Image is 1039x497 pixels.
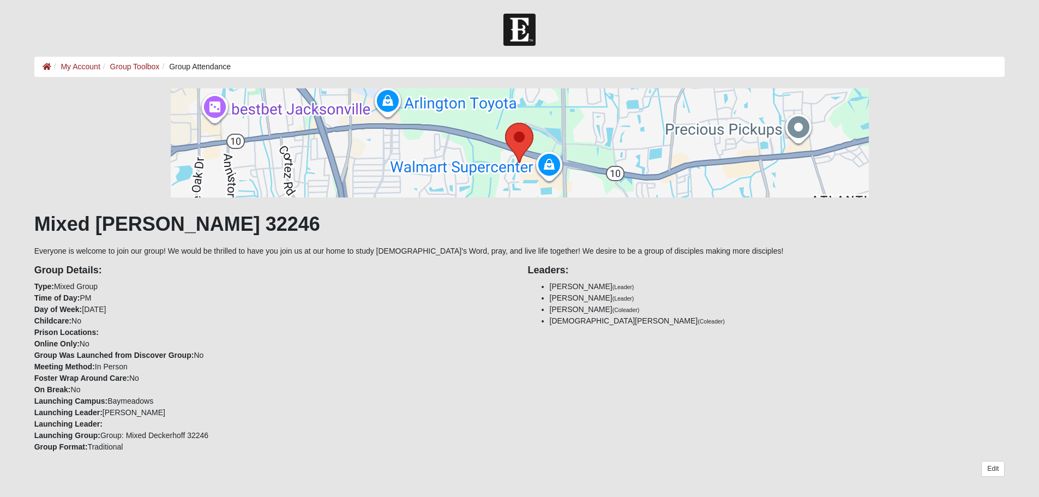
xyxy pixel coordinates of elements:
[34,265,512,277] h4: Group Details:
[26,257,520,453] div: Mixed Group PM [DATE] No No No In Person No No Baymeadows [PERSON_NAME] Group: Mixed Deckerhoff 3...
[550,304,1005,315] li: [PERSON_NAME]
[110,62,160,71] a: Group Toolbox
[34,374,129,382] strong: Foster Wrap Around Care:
[34,212,1005,236] h1: Mixed [PERSON_NAME] 32246
[550,292,1005,304] li: [PERSON_NAME]
[550,281,1005,292] li: [PERSON_NAME]
[34,351,194,360] strong: Group Was Launched from Discover Group:
[981,461,1005,477] a: Edit
[550,315,1005,327] li: [DEMOGRAPHIC_DATA][PERSON_NAME]
[34,294,80,302] strong: Time of Day:
[34,420,103,428] strong: Launching Leader:
[34,431,100,440] strong: Launching Group:
[159,61,231,73] li: Group Attendance
[34,305,82,314] strong: Day of Week:
[503,14,536,46] img: Church of Eleven22 Logo
[612,284,634,290] small: (Leader)
[34,282,54,291] strong: Type:
[612,307,640,313] small: (Coleader)
[698,318,725,325] small: (Coleader)
[34,328,99,337] strong: Prison Locations:
[61,62,100,71] a: My Account
[34,397,108,405] strong: Launching Campus:
[34,408,103,417] strong: Launching Leader:
[528,265,1005,277] h4: Leaders:
[34,442,88,451] strong: Group Format:
[612,295,634,302] small: (Leader)
[34,339,80,348] strong: Online Only:
[34,316,71,325] strong: Childcare:
[34,385,71,394] strong: On Break:
[34,362,95,371] strong: Meeting Method:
